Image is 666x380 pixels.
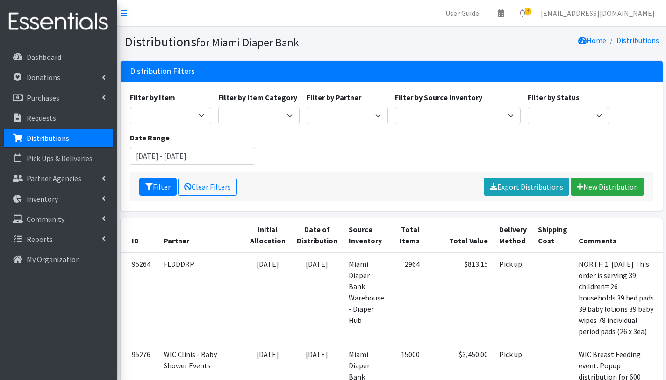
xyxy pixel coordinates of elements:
[4,230,113,248] a: Reports
[512,4,533,22] a: 4
[27,255,80,264] p: My Organization
[27,234,53,244] p: Reports
[395,92,482,103] label: Filter by Source Inventory
[27,214,64,224] p: Community
[343,252,390,343] td: Miami Diaper Bank Warehouse - Diaper Hub
[571,178,644,196] a: New Distribution
[4,190,113,208] a: Inventory
[4,88,113,107] a: Purchases
[4,169,113,188] a: Partner Agencies
[616,36,659,45] a: Distributions
[532,218,573,252] th: Shipping Cost
[494,252,532,343] td: Pick up
[390,252,425,343] td: 2964
[573,218,659,252] th: Comments
[218,92,297,103] label: Filter by Item Category
[390,218,425,252] th: Total Items
[27,52,61,62] p: Dashboard
[130,66,195,76] h3: Distribution Filters
[4,48,113,66] a: Dashboard
[27,174,81,183] p: Partner Agencies
[4,68,113,87] a: Donations
[425,218,494,252] th: Total Value
[196,36,299,49] small: for Miami Diaper Bank
[244,252,291,343] td: [DATE]
[121,218,158,252] th: ID
[121,252,158,343] td: 95264
[130,92,175,103] label: Filter by Item
[4,149,113,168] a: Pick Ups & Deliveries
[158,252,244,343] td: FLDDDRP
[494,218,532,252] th: Delivery Method
[4,6,113,37] img: HumanEssentials
[525,8,531,15] span: 4
[291,218,343,252] th: Date of Distribution
[158,218,244,252] th: Partner
[124,34,388,50] h1: Distributions
[307,92,361,103] label: Filter by Partner
[27,153,93,163] p: Pick Ups & Deliveries
[244,218,291,252] th: Initial Allocation
[27,194,58,204] p: Inventory
[4,129,113,147] a: Distributions
[4,250,113,269] a: My Organization
[139,178,177,196] button: Filter
[533,4,662,22] a: [EMAIL_ADDRESS][DOMAIN_NAME]
[484,178,569,196] a: Export Distributions
[425,252,494,343] td: $813.15
[4,109,113,127] a: Requests
[578,36,606,45] a: Home
[27,113,56,123] p: Requests
[4,210,113,228] a: Community
[343,218,390,252] th: Source Inventory
[438,4,487,22] a: User Guide
[130,132,170,143] label: Date Range
[27,93,59,102] p: Purchases
[178,178,237,196] a: Clear Filters
[573,252,659,343] td: NORTH 1. [DATE] This order is serving 39 children= 26 households 39 bed pads 39 baby lotions 39 b...
[27,73,60,82] p: Donations
[528,92,580,103] label: Filter by Status
[291,252,343,343] td: [DATE]
[27,133,69,143] p: Distributions
[130,147,256,165] input: January 1, 2011 - December 31, 2011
